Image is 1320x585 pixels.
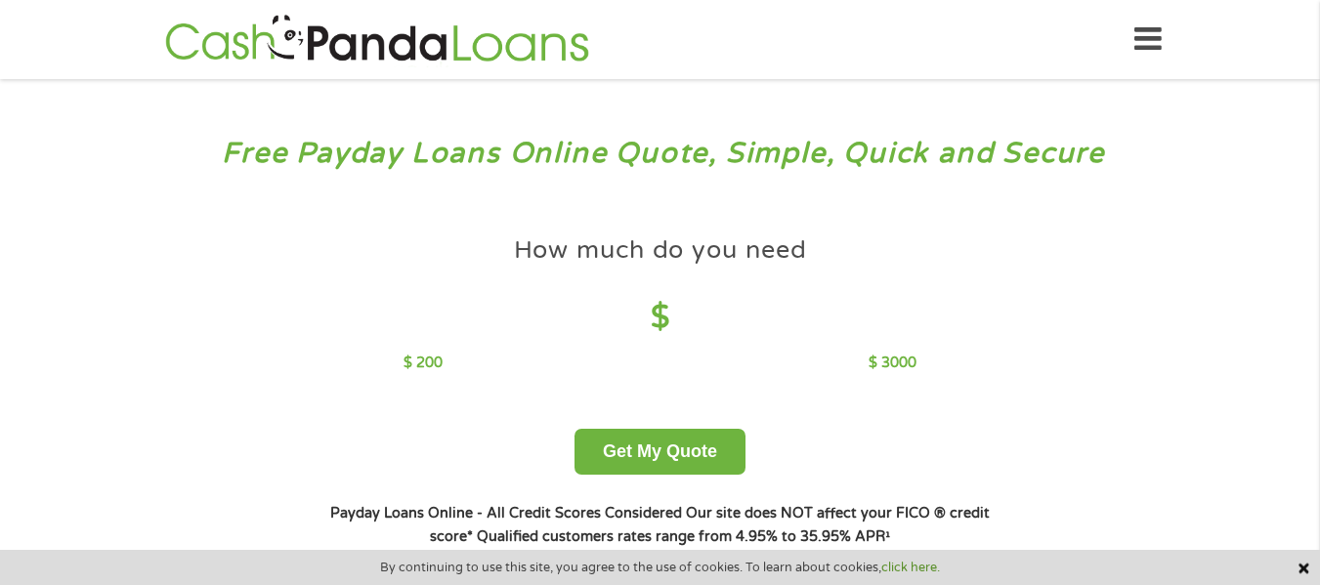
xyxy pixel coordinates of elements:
[159,12,595,67] img: GetLoanNow Logo
[575,429,745,475] button: Get My Quote
[57,136,1264,172] h3: Free Payday Loans Online Quote, Simple, Quick and Secure
[404,353,443,374] p: $ 200
[430,505,990,545] strong: Our site does NOT affect your FICO ® credit score*
[869,353,916,374] p: $ 3000
[380,561,940,574] span: By continuing to use this site, you agree to the use of cookies. To learn about cookies,
[404,298,916,338] h4: $
[881,560,940,575] a: click here.
[477,528,890,545] strong: Qualified customers rates range from 4.95% to 35.95% APR¹
[514,234,807,267] h4: How much do you need
[330,505,682,522] strong: Payday Loans Online - All Credit Scores Considered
